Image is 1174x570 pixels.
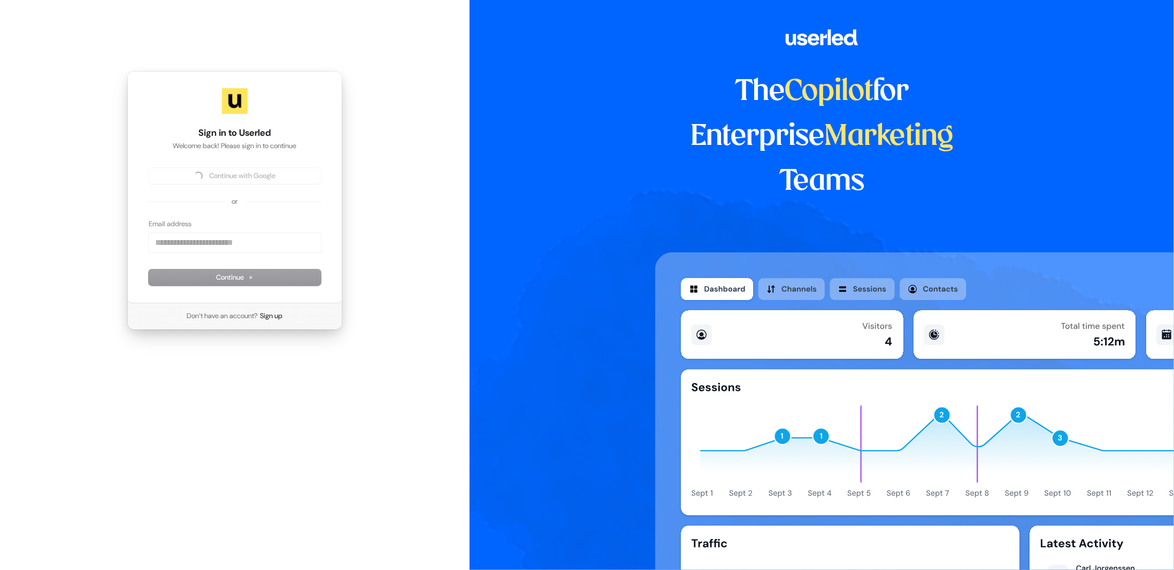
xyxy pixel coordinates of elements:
[785,78,873,106] span: Copilot
[232,197,238,206] p: or
[187,311,258,321] span: Don’t have an account?
[655,70,989,204] h1: The for Enterprise Teams
[260,311,283,321] a: Sign up
[149,127,321,140] h1: Sign in to Userled
[824,123,954,151] span: Marketing
[222,88,248,114] img: Userled
[149,141,321,151] p: Welcome back! Please sign in to continue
